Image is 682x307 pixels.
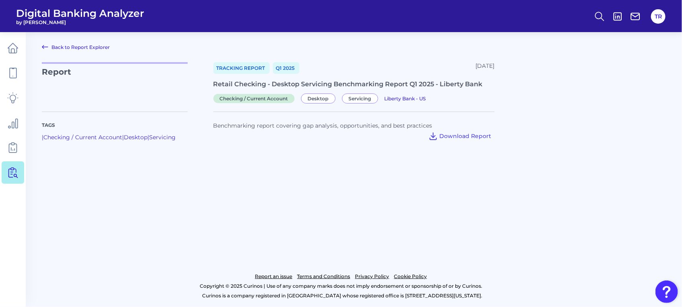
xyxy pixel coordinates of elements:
span: Desktop [301,94,336,104]
span: by [PERSON_NAME] [16,19,144,25]
a: Q1 2025 [273,62,299,74]
p: Tags [42,122,188,129]
button: Download Report [425,130,495,142]
a: Privacy Policy [355,272,389,281]
a: Report an issue [255,272,293,281]
a: Checking / Current Account [43,134,122,141]
a: Cookie Policy [394,272,427,281]
a: Desktop [301,94,339,102]
p: Report [42,62,188,102]
span: Checking / Current Account [213,94,295,103]
p: Copyright © 2025 Curinos | Use of any company marks does not imply endorsement or sponsorship of ... [39,281,643,291]
button: TR [651,9,666,24]
span: Liberty Bank - US [385,96,426,102]
a: Checking / Current Account [213,94,298,102]
a: Desktop [124,134,147,141]
span: Servicing [342,94,378,104]
a: Back to Report Explorer [42,42,110,52]
span: Download Report [440,132,492,140]
span: | [122,134,124,141]
span: Benchmarking report covering gap analysis, opportunities, and best practices [213,122,432,129]
div: [DATE] [476,62,495,74]
a: Servicing [149,134,176,141]
span: | [147,134,149,141]
p: Curinos is a company registered in [GEOGRAPHIC_DATA] whose registered office is [STREET_ADDRESS][... [42,291,643,301]
div: Retail Checking - Desktop Servicing Benchmarking Report Q1 2025 - Liberty Bank [213,80,495,88]
button: Open Resource Center [655,281,678,303]
a: Tracking Report [213,62,270,74]
a: Servicing [342,94,381,102]
a: Liberty Bank - US [385,94,426,102]
span: Digital Banking Analyzer [16,7,144,19]
a: Terms and Conditions [297,272,350,281]
span: | [42,134,43,141]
